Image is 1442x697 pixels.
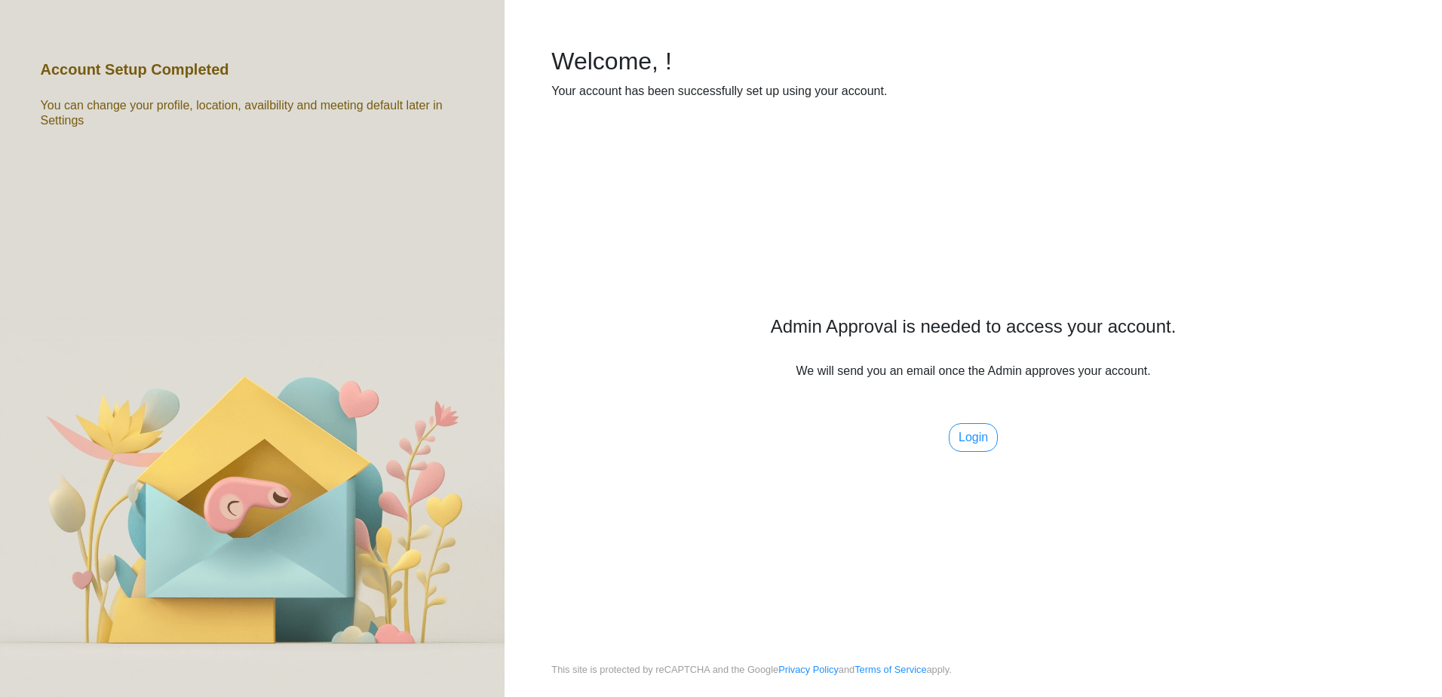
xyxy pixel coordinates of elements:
h2: Welcome, ! [551,47,1395,75]
a: Login [949,423,998,452]
h6: You can change your profile, location, availbility and meeting default later in Settings [41,98,465,127]
a: Terms of Service [854,664,926,675]
div: Your account has been successfully set up using your account. [551,82,1395,100]
h5: Account Setup Completed [41,60,229,78]
div: We will send you an email once the Admin approves your account. [551,316,1395,452]
h4: Admin Approval is needed to access your account. [551,316,1395,338]
a: Privacy Policy [778,664,839,675]
small: This site is protected by reCAPTCHA and the Google and apply. [551,662,951,697]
